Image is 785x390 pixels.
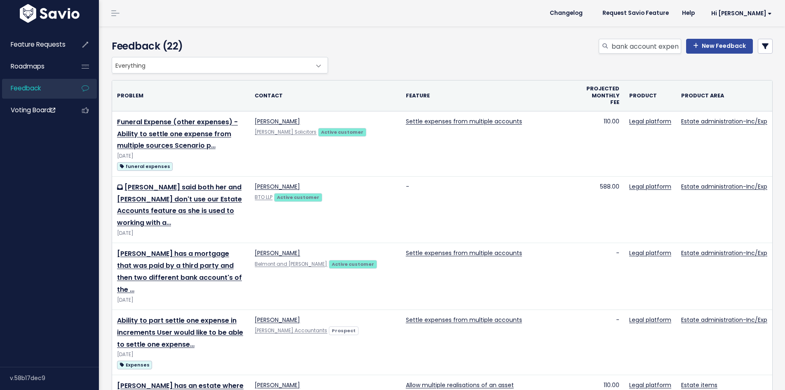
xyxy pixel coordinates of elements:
[117,296,245,305] div: [DATE]
[11,106,55,114] span: Voting Board
[629,117,671,125] a: Legal platform
[577,176,624,243] td: 588.00
[629,316,671,324] a: Legal platform
[629,182,671,191] a: Legal platform
[117,249,242,294] a: [PERSON_NAME] has a mortgage that was paid by a third party and then two different bank account's...
[329,326,358,334] a: Prospect
[11,40,66,49] span: Feature Requests
[10,367,99,389] div: v.58b17dec9
[274,193,322,201] a: Active customer
[681,182,767,191] a: Estate administration-Inc/Exp
[18,4,82,23] img: logo-white.9d6f32f41409.svg
[681,249,767,257] a: Estate administration-Inc/Exp
[332,327,356,334] strong: Prospect
[117,162,173,171] span: funeral expenses
[401,176,577,243] td: -
[117,359,152,370] a: Expenses
[681,117,767,125] a: Estate administration-Inc/Exp
[112,80,250,111] th: Problem
[329,260,377,268] a: Active customer
[629,249,671,257] a: Legal platform
[117,361,152,369] span: Expenses
[686,39,753,54] a: New Feedback
[117,182,242,227] a: [PERSON_NAME] said both her and [PERSON_NAME] don't use our Estate Accounts feature as she is use...
[117,117,238,151] a: Funeral Expense (other expenses) - Ability to settle one expense from multiple sources Scenario p…
[255,249,300,257] a: [PERSON_NAME]
[577,80,624,111] th: Projected monthly fee
[250,80,401,111] th: Contact
[577,310,624,375] td: -
[701,7,778,20] a: Hi [PERSON_NAME]
[112,57,328,73] span: Everything
[117,316,243,349] a: Ability to part settle one expense in increments User would like to be able to settle one expense…
[629,381,671,389] a: Legal platform
[255,327,327,334] a: [PERSON_NAME] Accountants
[675,7,701,19] a: Help
[2,35,68,54] a: Feature Requests
[577,243,624,310] td: -
[406,249,522,257] a: Settle expenses from multiple accounts
[676,80,772,111] th: Product Area
[406,381,514,389] a: Allow multiple realisations of an asset
[406,316,522,324] a: Settle expenses from multiple accounts
[255,316,300,324] a: [PERSON_NAME]
[596,7,675,19] a: Request Savio Feature
[681,316,767,324] a: Estate administration-Inc/Exp
[117,161,173,171] a: funeral expenses
[255,117,300,125] a: [PERSON_NAME]
[117,229,245,238] div: [DATE]
[577,111,624,176] td: 110.00
[277,194,319,201] strong: Active customer
[11,62,45,71] span: Roadmaps
[321,129,363,135] strong: Active customer
[112,39,324,54] h4: Feedback (22)
[255,381,300,389] a: [PERSON_NAME]
[318,128,366,136] a: Active customer
[2,79,68,98] a: Feedback
[681,381,717,389] a: Estate items
[2,101,68,120] a: Voting Board
[711,10,772,17] span: Hi [PERSON_NAME]
[406,117,522,125] a: Settle expenses from multiple accounts
[255,182,300,191] a: [PERSON_NAME]
[117,152,245,161] div: [DATE]
[255,261,327,267] a: Belmont and [PERSON_NAME]
[611,39,681,54] input: Search feedback...
[255,129,316,135] a: [PERSON_NAME] Solicitors
[550,10,583,16] span: Changelog
[255,194,272,201] a: BTO LLP
[401,80,577,111] th: Feature
[112,57,311,73] span: Everything
[2,57,68,76] a: Roadmaps
[11,84,41,92] span: Feedback
[624,80,676,111] th: Product
[332,261,374,267] strong: Active customer
[117,350,245,359] div: [DATE]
